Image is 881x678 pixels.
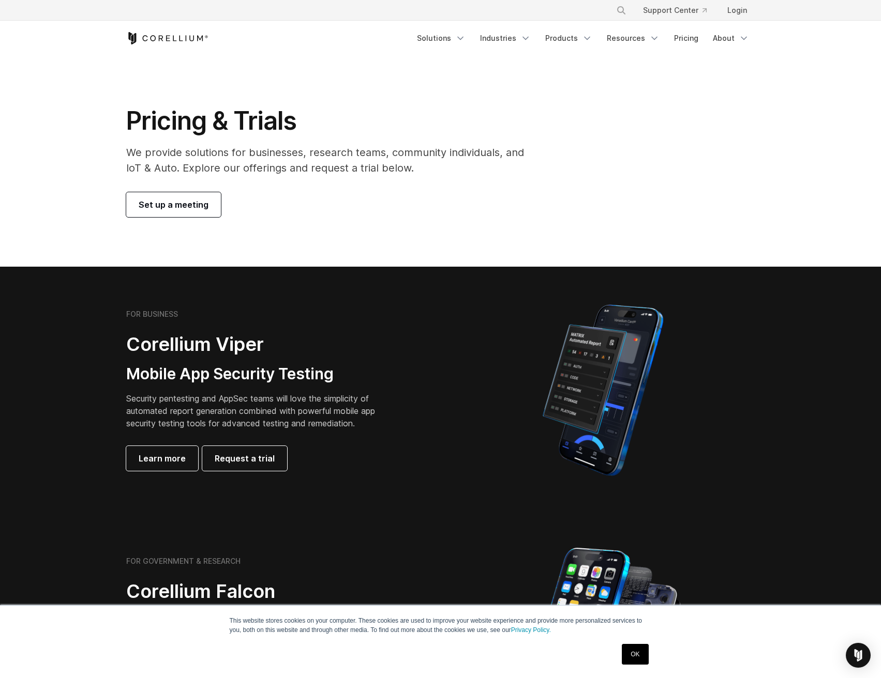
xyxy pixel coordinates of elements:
[707,29,755,48] a: About
[622,644,648,665] a: OK
[719,1,755,20] a: Login
[126,310,178,319] h6: FOR BUSINESS
[511,626,551,634] a: Privacy Policy.
[539,29,599,48] a: Products
[126,192,221,217] a: Set up a meeting
[139,198,208,211] span: Set up a meeting
[474,29,537,48] a: Industries
[126,32,208,44] a: Corellium Home
[601,29,666,48] a: Resources
[202,446,287,471] a: Request a trial
[215,452,275,465] span: Request a trial
[230,616,652,635] p: This website stores cookies on your computer. These cookies are used to improve your website expe...
[126,145,539,176] p: We provide solutions for businesses, research teams, community individuals, and IoT & Auto. Explo...
[126,446,198,471] a: Learn more
[126,364,391,384] h3: Mobile App Security Testing
[139,452,186,465] span: Learn more
[126,333,391,356] h2: Corellium Viper
[668,29,705,48] a: Pricing
[411,29,755,48] div: Navigation Menu
[126,580,416,603] h2: Corellium Falcon
[126,557,241,566] h6: FOR GOVERNMENT & RESEARCH
[846,643,871,668] div: Open Intercom Messenger
[635,1,715,20] a: Support Center
[126,392,391,429] p: Security pentesting and AppSec teams will love the simplicity of automated report generation comb...
[604,1,755,20] div: Navigation Menu
[411,29,472,48] a: Solutions
[612,1,631,20] button: Search
[525,300,681,481] img: Corellium MATRIX automated report on iPhone showing app vulnerability test results across securit...
[126,105,539,136] h1: Pricing & Trials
